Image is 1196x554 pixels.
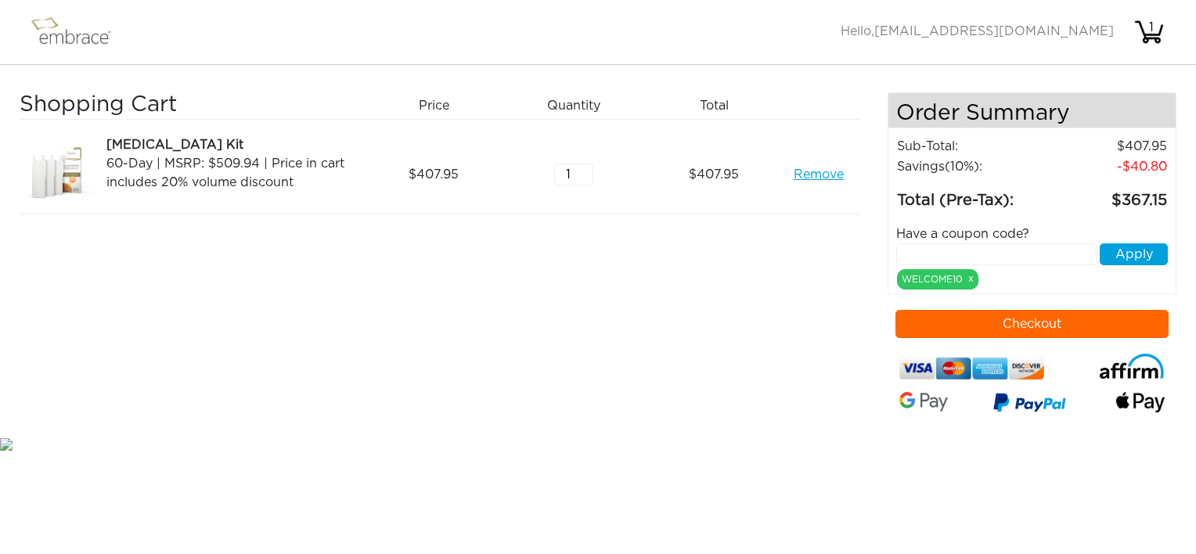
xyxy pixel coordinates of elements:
[1046,177,1168,213] td: 367.15
[689,165,739,184] span: 407.95
[650,92,790,119] div: Total
[27,13,129,52] img: logo.png
[1046,156,1168,177] td: 40.80
[1116,392,1165,412] img: fullApplePay.png
[884,225,1180,243] div: Have a coupon code?
[106,135,358,154] div: [MEDICAL_DATA] Kit
[20,92,358,119] h3: Shopping Cart
[993,389,1066,419] img: paypal-v3.png
[899,354,1045,383] img: credit-cards.png
[841,25,1114,38] span: Hello,
[1133,25,1165,38] a: 1
[1133,16,1165,48] img: cart
[874,25,1114,38] span: [EMAIL_ADDRESS][DOMAIN_NAME]
[945,160,979,173] span: (10%)
[1046,136,1168,156] td: 407.95
[369,92,510,119] div: Price
[899,392,948,412] img: Google-Pay-Logo.svg
[896,136,1046,156] td: Sub-Total:
[888,93,1176,128] h4: Order Summary
[895,310,1169,338] button: Checkout
[896,156,1046,177] td: Savings :
[896,177,1046,213] td: Total (Pre-Tax):
[547,96,600,115] span: Quantity
[1099,354,1165,380] img: affirm-logo.svg
[20,135,98,214] img: a09f5d18-8da6-11e7-9c79-02e45ca4b85b.jpeg
[897,269,978,290] div: WELCOME10
[794,165,844,184] a: Remove
[1136,18,1167,37] div: 1
[1100,243,1168,265] button: Apply
[409,165,459,184] span: 407.95
[968,272,974,286] a: x
[106,154,358,192] div: 60-Day | MSRP: $509.94 | Price in cart includes 20% volume discount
